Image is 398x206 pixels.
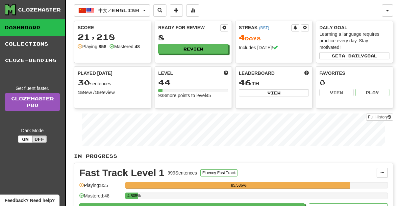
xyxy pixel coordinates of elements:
[239,70,275,76] span: Leaderboard
[239,78,251,87] span: 46
[32,135,47,143] button: Off
[259,26,269,30] a: (BST)
[200,169,237,176] button: Fluency Fast Track
[78,90,83,95] strong: 15
[319,31,389,51] div: Learning a language requires practice every day. Stay motivated!
[5,85,60,92] div: Get fluent faster.
[135,44,140,49] strong: 48
[78,78,148,87] div: sentences
[78,43,106,50] div: Playing:
[99,44,106,49] strong: 858
[94,90,100,95] strong: 15
[319,89,354,96] button: View
[239,33,245,42] span: 4
[78,33,148,41] div: 21,218
[239,89,309,96] button: View
[127,182,350,189] div: 85.586%
[5,197,55,204] span: Open feedback widget
[304,70,309,76] span: This week in points, UTC
[79,193,122,203] div: Mastered: 48
[78,24,148,31] div: Score
[5,127,60,134] div: Dark Mode
[18,7,61,13] div: Clozemaster
[366,113,393,121] button: Full History
[186,4,199,17] button: More stats
[79,182,122,193] div: Playing: 855
[355,89,389,96] button: Play
[78,78,90,87] span: 30
[239,78,309,87] div: th
[79,168,164,178] div: Fast Track Level 1
[342,53,364,58] span: a daily
[239,33,309,42] div: Day s
[127,193,138,199] div: 4.805%
[170,4,183,17] button: Add sentence to collection
[110,43,140,50] div: Mastered:
[158,33,228,42] div: 8
[74,4,150,17] button: 中文/English
[319,24,389,31] div: Daily Goal
[319,78,389,87] div: 0
[158,24,220,31] div: Ready for Review
[74,153,393,159] p: In Progress
[158,92,228,99] div: 938 more points to level 45
[239,24,291,31] div: Streak
[78,70,112,76] span: Played [DATE]
[78,89,148,96] div: New / Review
[158,78,228,87] div: 44
[158,44,228,54] button: Review
[224,70,228,76] span: Score more points to level up
[319,70,389,76] div: Favorites
[153,4,166,17] button: Search sentences
[18,135,33,143] button: On
[98,8,139,13] span: 中文 / English
[168,170,197,176] div: 999 Sentences
[239,44,309,51] div: Includes [DATE]!
[5,93,60,111] a: ClozemasterPro
[158,70,173,76] span: Level
[319,52,389,59] button: Seta dailygoal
